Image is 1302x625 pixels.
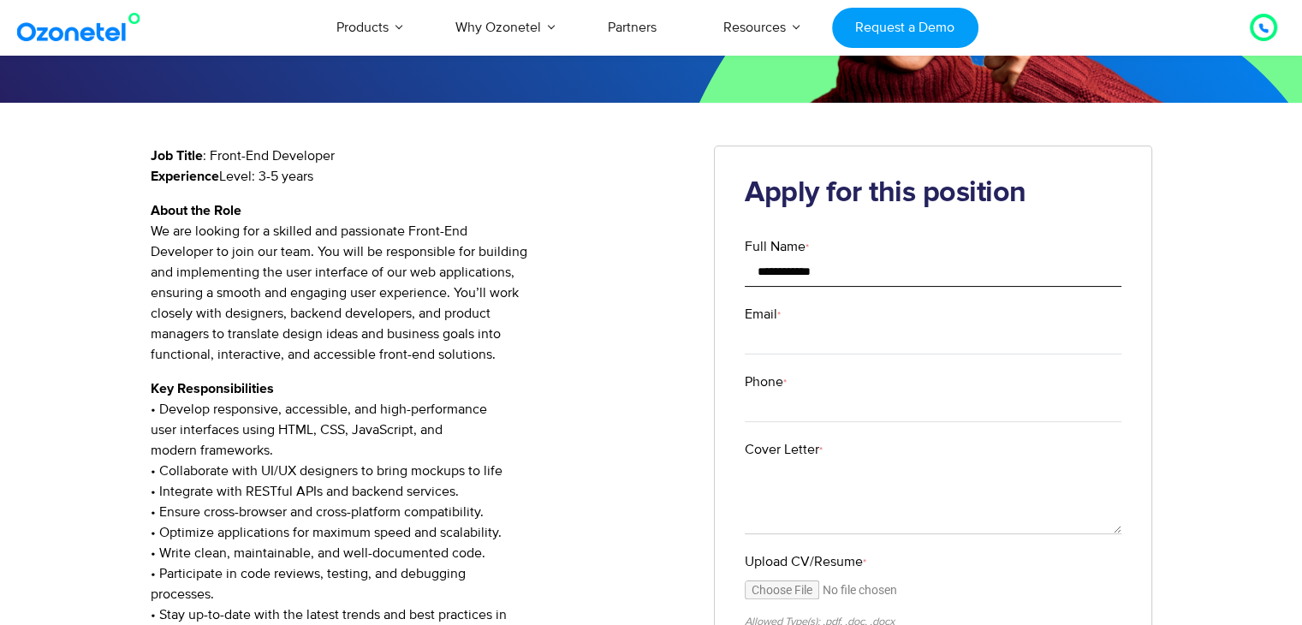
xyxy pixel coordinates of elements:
strong: Key Responsibilities [151,382,274,396]
label: Phone [745,372,1121,392]
p: : Front-End Developer Level: 3-5 years [151,146,689,187]
strong: Job Title [151,149,203,163]
label: Full Name [745,236,1121,257]
label: Email [745,304,1121,324]
a: Request a Demo [832,8,978,48]
h2: Apply for this position [745,176,1121,211]
p: We are looking for a skilled and passionate Front-End Developer to join our team. You will be res... [151,200,689,365]
strong: About the Role [151,204,241,217]
label: Upload CV/Resume [745,551,1121,572]
label: Cover Letter [745,439,1121,460]
strong: Experience [151,170,219,183]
